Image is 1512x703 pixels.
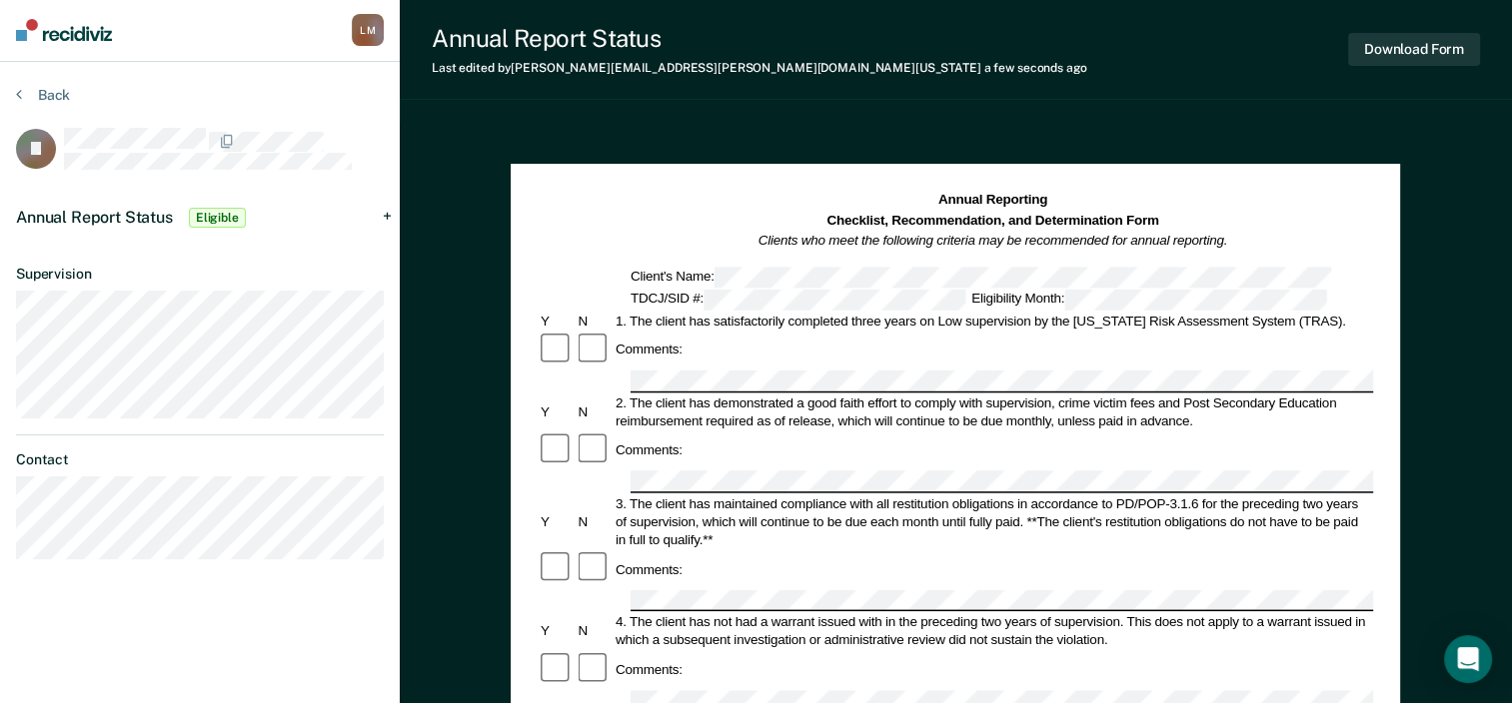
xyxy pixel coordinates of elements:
div: Y [538,403,575,421]
span: Annual Report Status [16,208,173,227]
div: Eligibility Month: [968,289,1329,310]
div: Comments: [613,341,686,358]
div: Y [538,512,575,530]
div: Comments: [613,441,686,459]
div: 2. The client has demonstrated a good faith effort to comply with supervision, crime victim fees ... [613,394,1373,430]
strong: Annual Reporting [938,193,1047,208]
div: Open Intercom Messenger [1444,635,1492,683]
div: N [576,622,613,640]
button: LM [352,14,384,46]
button: Back [16,86,70,104]
strong: Checklist, Recommendation, and Determination Form [827,213,1159,228]
div: Annual Report Status [432,24,1087,53]
span: a few seconds ago [984,61,1087,75]
dt: Contact [16,451,384,468]
div: Client's Name: [628,267,1334,288]
div: Y [538,622,575,640]
button: Download Form [1348,33,1480,66]
div: N [576,403,613,421]
div: N [576,512,613,530]
dt: Supervision [16,266,384,283]
div: N [576,312,613,330]
img: Recidiviz [16,19,112,41]
div: TDCJ/SID #: [628,289,968,310]
div: L M [352,14,384,46]
div: 4. The client has not had a warrant issued with in the preceding two years of supervision. This d... [613,613,1373,649]
div: Comments: [613,660,686,678]
div: Y [538,312,575,330]
div: Last edited by [PERSON_NAME][EMAIL_ADDRESS][PERSON_NAME][DOMAIN_NAME][US_STATE] [432,61,1087,75]
div: 1. The client has satisfactorily completed three years on Low supervision by the [US_STATE] Risk ... [613,312,1373,330]
div: 3. The client has maintained compliance with all restitution obligations in accordance to PD/POP-... [613,494,1373,548]
span: Eligible [189,208,246,228]
em: Clients who meet the following criteria may be recommended for annual reporting. [758,233,1228,248]
div: Comments: [613,560,686,578]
